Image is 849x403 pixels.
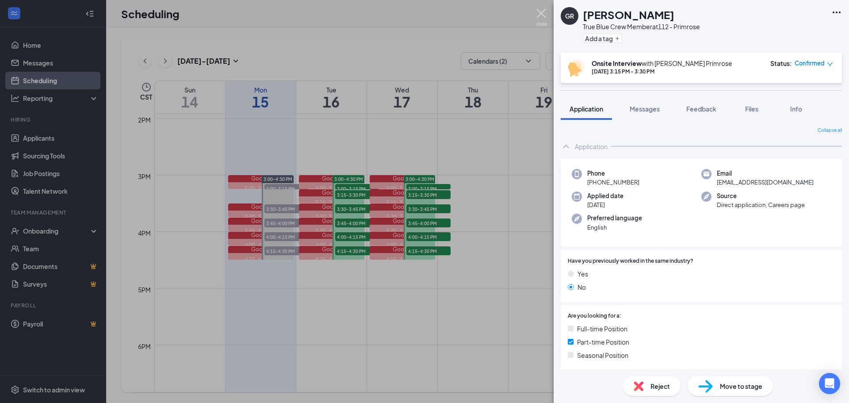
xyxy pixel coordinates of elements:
[587,223,642,232] span: English
[592,59,642,67] b: Onsite Interview
[795,59,825,68] span: Confirmed
[790,105,802,113] span: Info
[745,105,758,113] span: Files
[818,127,842,134] span: Collapse all
[650,381,670,391] span: Reject
[587,192,623,200] span: Applied date
[686,105,716,113] span: Feedback
[717,178,814,187] span: [EMAIL_ADDRESS][DOMAIN_NAME]
[583,7,674,22] h1: [PERSON_NAME]
[717,200,805,209] span: Direct application, Careers page
[592,59,732,68] div: with [PERSON_NAME] Primrose
[583,34,622,43] button: PlusAdd a tag
[630,105,660,113] span: Messages
[575,142,608,151] div: Application
[587,169,639,178] span: Phone
[720,381,762,391] span: Move to stage
[592,68,732,75] div: [DATE] 3:15 PM - 3:30 PM
[587,214,642,223] span: Preferred language
[819,373,840,394] div: Open Intercom Messenger
[577,324,627,334] span: Full-time Position
[577,337,629,347] span: Part-time Position
[565,12,574,20] div: GR
[717,192,805,200] span: Source
[568,312,621,320] span: Are you looking for a:
[561,141,571,152] svg: ChevronUp
[770,59,792,68] div: Status :
[587,178,639,187] span: [PHONE_NUMBER]
[615,36,620,41] svg: Plus
[717,169,814,178] span: Email
[568,257,693,265] span: Have you previously worked in the same industry?
[570,105,603,113] span: Application
[577,350,628,360] span: Seasonal Position
[577,282,586,292] span: No
[587,200,623,209] span: [DATE]
[827,61,833,67] span: down
[583,22,700,31] div: True Blue Crew Member at 112 - Primrose
[577,269,588,279] span: Yes
[831,7,842,18] svg: Ellipses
